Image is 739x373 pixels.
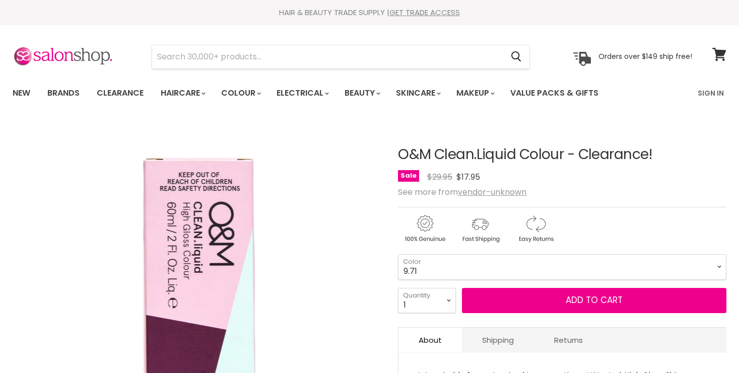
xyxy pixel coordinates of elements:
[449,83,501,104] a: Makeup
[458,186,526,198] a: vendor-unknown
[453,213,507,244] img: shipping.gif
[398,213,451,244] img: genuine.gif
[398,147,726,163] h1: O&M Clean.Liquid Colour - Clearance!
[152,45,530,69] form: Product
[398,288,456,313] select: Quantity
[5,79,649,108] ul: Main menu
[398,328,462,352] a: About
[427,171,452,183] span: $29.95
[214,83,267,104] a: Colour
[692,83,730,104] a: Sign In
[89,83,151,104] a: Clearance
[598,52,692,61] p: Orders over $149 ship free!
[566,294,623,306] span: Add to cart
[503,83,606,104] a: Value Packs & Gifts
[456,171,480,183] span: $17.95
[389,7,460,18] a: GET TRADE ACCESS
[462,288,726,313] button: Add to cart
[337,83,386,104] a: Beauty
[5,83,38,104] a: New
[534,328,603,352] a: Returns
[152,45,503,68] input: Search
[388,83,447,104] a: Skincare
[398,186,526,198] span: See more from
[40,83,87,104] a: Brands
[398,170,419,182] span: Sale
[503,45,529,68] button: Search
[509,213,562,244] img: returns.gif
[462,328,534,352] a: Shipping
[269,83,335,104] a: Electrical
[153,83,212,104] a: Haircare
